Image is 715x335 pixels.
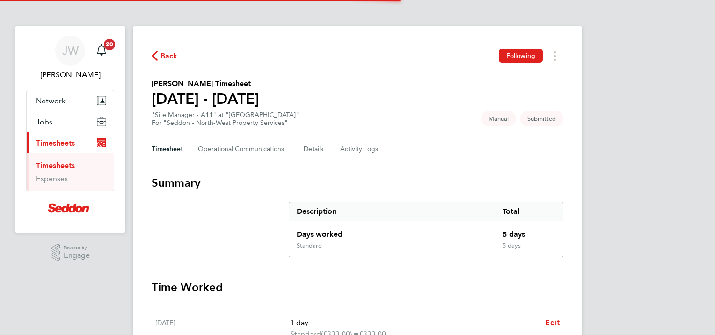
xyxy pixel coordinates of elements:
button: Timesheets Menu [547,49,563,63]
span: Following [506,51,535,60]
span: Network [36,96,66,105]
span: 20 [104,39,115,50]
span: Back [161,51,178,62]
p: 1 day [290,317,538,328]
h1: [DATE] - [DATE] [152,89,259,108]
button: Jobs [27,111,114,132]
a: Edit [545,317,560,328]
button: Timesheets [27,132,114,153]
a: Powered byEngage [51,244,90,262]
a: Expenses [36,174,68,183]
button: Details [304,138,325,160]
span: Jonathan Woodcock [26,69,114,80]
div: Total [495,202,563,221]
img: seddonconstruction-logo-retina.png [48,201,93,216]
span: This timesheet is Submitted. [520,111,563,126]
span: Edit [545,318,560,327]
div: Summary [289,202,563,257]
a: JW[PERSON_NAME] [26,36,114,80]
div: Days worked [289,221,495,242]
button: Network [27,90,114,111]
button: Operational Communications [198,138,289,160]
div: Timesheets [27,153,114,191]
nav: Main navigation [15,26,125,233]
span: Jobs [36,117,52,126]
div: "Site Manager - A11" at "[GEOGRAPHIC_DATA]" [152,111,299,127]
span: Timesheets [36,138,75,147]
a: Timesheets [36,161,75,170]
div: 5 days [495,242,563,257]
a: Go to home page [26,201,114,216]
button: Following [499,49,543,63]
span: JW [62,44,79,57]
div: Standard [297,242,322,249]
div: Description [289,202,495,221]
span: Engage [64,252,90,260]
button: Timesheet [152,138,183,160]
h2: [PERSON_NAME] Timesheet [152,78,259,89]
button: Activity Logs [340,138,379,160]
div: 5 days [495,221,563,242]
span: Powered by [64,244,90,252]
span: This timesheet was manually created. [481,111,516,126]
a: 20 [92,36,111,66]
button: Back [152,50,178,62]
h3: Summary [152,175,563,190]
div: For "Seddon - North-West Property Services" [152,119,299,127]
h3: Time Worked [152,280,563,295]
